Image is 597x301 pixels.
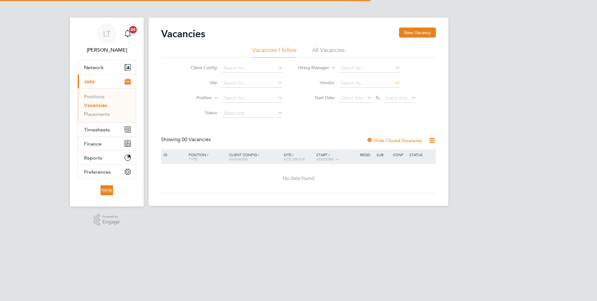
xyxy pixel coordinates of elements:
[84,111,110,117] a: Placements
[181,65,217,70] label: Client Config
[78,60,136,74] button: Network
[121,24,134,44] a: 20
[229,156,248,161] span: Manager
[221,109,283,118] input: Select one
[70,18,144,207] nav: Main navigation
[367,137,422,143] label: Hide Closed Vacancies
[284,156,305,161] span: Site Group
[184,149,228,164] div: Position /
[189,156,197,161] span: Type
[78,123,136,136] button: Timesheets
[77,24,136,54] a: LT[PERSON_NAME]
[102,219,120,225] span: Engage
[385,95,407,101] span: Select date
[228,149,282,164] div: Client Config /
[408,149,435,160] div: Status
[84,79,95,84] span: Jobs
[399,28,436,38] button: New Vacancy
[129,26,137,33] span: 20
[316,156,334,161] span: Vendors
[221,79,283,88] input: Search for...
[84,155,102,161] span: Reports
[391,149,407,160] div: Conf
[182,136,211,143] span: 00 Vacancies
[375,149,391,160] div: Sub
[312,46,345,58] li: All Vacancies
[221,64,283,73] input: Search for...
[84,141,101,147] span: Finance
[293,65,329,71] label: Hiring Manager
[339,64,400,73] input: Search for...
[84,64,104,70] span: Network
[358,149,375,160] div: Reqd
[77,185,136,195] a: Go to home page
[341,95,363,101] span: Select date
[161,136,212,143] div: Showing
[78,88,136,122] div: Jobs
[84,94,105,99] a: Positions
[78,74,136,88] button: Jobs
[78,137,136,150] button: Finance
[94,214,120,226] a: Powered byEngage
[77,46,136,54] span: Luana Tarniceru
[298,95,334,100] label: Start Date
[373,94,382,102] span: To
[315,149,358,165] div: Start /
[181,110,217,115] label: Status
[161,28,205,40] h2: Vacancies
[176,95,212,101] label: Position
[84,169,111,175] span: Preferences
[282,149,315,164] div: Site /
[162,149,184,160] div: ID
[339,79,400,88] input: Search for...
[78,165,136,179] button: Preferences
[221,94,283,103] input: Search for...
[252,46,297,58] li: Vacancies I follow
[84,102,107,108] a: Vacancies
[102,214,120,219] span: Powered by
[298,80,334,85] label: Vendor
[78,151,136,165] button: Reports
[181,80,217,85] label: Site
[84,127,110,133] span: Timesheets
[103,30,111,38] span: LT
[162,175,435,182] div: No data found
[101,185,113,195] img: borneltd-logo-retina.png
